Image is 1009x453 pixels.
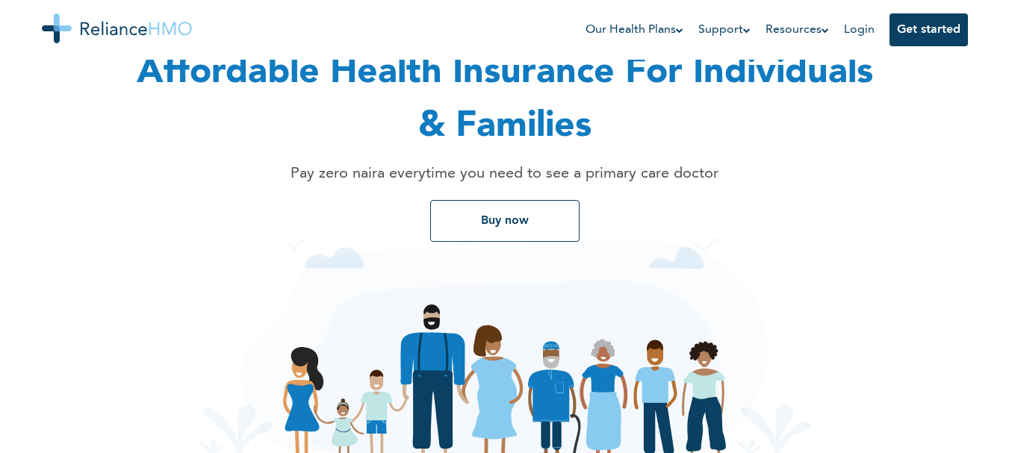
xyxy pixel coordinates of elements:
[430,200,580,242] button: Buy now
[698,21,751,39] a: Support
[766,21,829,39] a: Resources
[890,13,968,46] button: Get started
[131,46,878,154] h1: Affordable Health Insurance For Individuals & Families
[844,24,875,36] a: Login
[42,13,192,43] img: Reliance HMO's Logo
[586,21,683,39] a: Our Health Plans
[169,163,841,185] p: Pay zero naira everytime you need to see a primary care doctor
